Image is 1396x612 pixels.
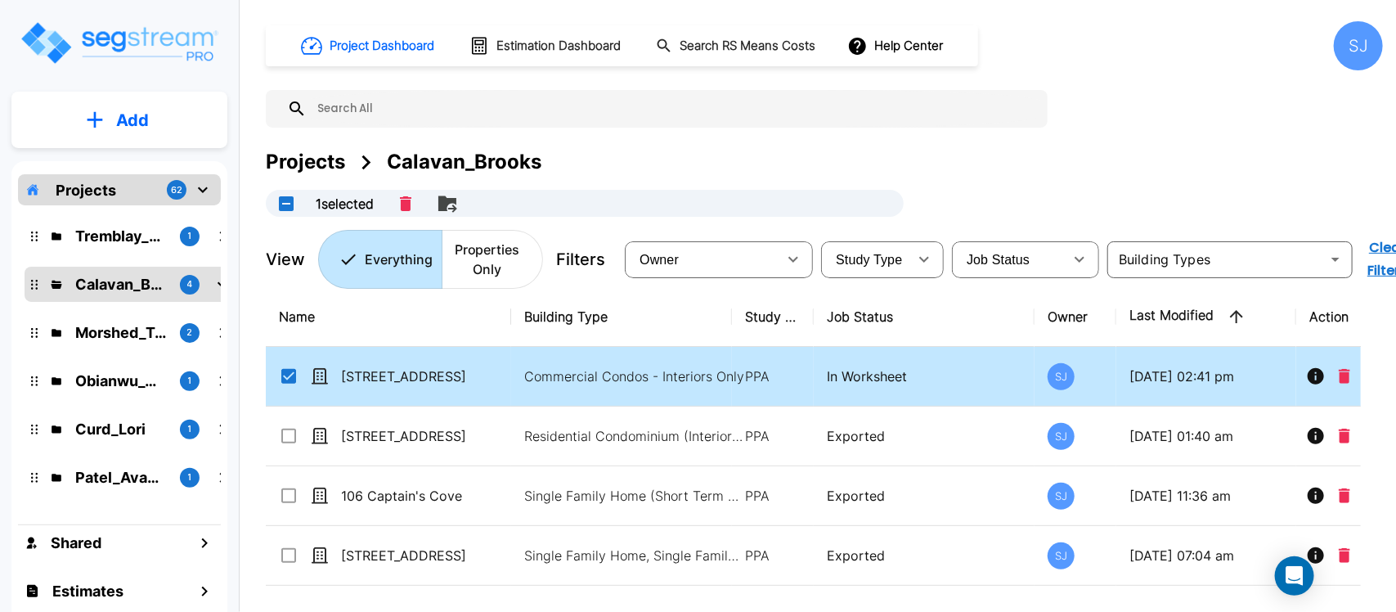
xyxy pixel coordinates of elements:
[266,147,345,177] div: Projects
[1129,426,1283,446] p: [DATE] 01:40 am
[171,183,182,197] p: 62
[451,240,523,279] p: Properties Only
[745,367,801,386] p: PPA
[1048,363,1075,390] div: SJ
[188,374,192,388] p: 1
[330,37,434,56] h1: Project Dashboard
[745,426,801,446] p: PPA
[318,230,442,289] button: Everything
[393,190,418,218] button: Delete
[52,580,123,602] h1: Estimates
[1357,479,1389,512] button: More-Options
[955,236,1063,282] div: Select
[732,287,814,347] th: Study Type
[270,187,303,220] button: UnSelectAll
[1357,539,1389,572] button: More-Options
[827,367,1021,386] p: In Worksheet
[524,426,745,446] p: Residential Condominium (Interior Only) (Short Term Residential Rental), Residential Condominium ...
[556,247,605,272] p: Filters
[316,194,374,214] p: 1 selected
[824,236,908,282] div: Select
[1324,248,1347,271] button: Open
[187,277,193,291] p: 4
[524,546,745,565] p: Single Family Home, Single Family Home Site
[524,367,745,386] p: Commercial Condos - Interiors Only
[1129,486,1283,506] p: [DATE] 11:36 am
[1332,360,1357,393] button: Delete
[827,426,1021,446] p: Exported
[680,37,815,56] h1: Search RS Means Costs
[341,426,505,446] p: [STREET_ADDRESS]
[266,247,305,272] p: View
[1035,287,1116,347] th: Owner
[1357,420,1389,452] button: More-Options
[967,253,1030,267] span: Job Status
[1129,546,1283,565] p: [DATE] 07:04 am
[187,326,193,340] p: 2
[1299,420,1332,452] button: Info
[649,30,824,62] button: Search RS Means Costs
[365,250,433,269] p: Everything
[1332,479,1357,512] button: Delete
[75,225,167,247] p: Tremblay_Leah
[431,187,464,220] button: Move
[1332,539,1357,572] button: Delete
[827,546,1021,565] p: Exported
[1299,360,1332,393] button: Info
[814,287,1035,347] th: Job Status
[19,20,219,66] img: Logo
[524,486,745,506] p: Single Family Home (Short Term Residential Rental), Single Family Home Site
[1357,360,1389,393] button: More-Options
[496,37,621,56] h1: Estimation Dashboard
[463,29,630,63] button: Estimation Dashboard
[75,273,167,295] p: Calavan_Brooks
[11,97,227,144] button: Add
[294,28,443,64] button: Project Dashboard
[341,546,505,565] p: [STREET_ADDRESS]
[188,229,192,243] p: 1
[1332,420,1357,452] button: Delete
[188,422,192,436] p: 1
[188,470,192,484] p: 1
[511,287,732,347] th: Building Type
[387,147,541,177] div: Calavan_Brooks
[1275,556,1314,596] div: Open Intercom Messenger
[1048,423,1075,450] div: SJ
[1299,539,1332,572] button: Info
[51,532,101,554] h1: Shared
[75,418,167,440] p: Curd_Lori
[827,486,1021,506] p: Exported
[318,230,543,289] div: Platform
[116,108,149,133] p: Add
[745,486,801,506] p: PPA
[1299,479,1332,512] button: Info
[1116,287,1296,347] th: Last Modified
[56,179,116,201] p: Projects
[640,253,679,267] span: Owner
[75,370,167,392] p: Obianwu_Chike
[1129,367,1283,386] p: [DATE] 02:41 pm
[341,486,505,506] p: 106 Captain's Cove
[1112,248,1321,271] input: Building Types
[745,546,801,565] p: PPA
[75,322,167,344] p: Morshed_Tarek
[75,466,167,488] p: Patel_Avani & Chirag
[307,90,1039,128] input: Search All
[1048,483,1075,510] div: SJ
[1048,542,1075,569] div: SJ
[341,367,505,386] p: [STREET_ADDRESS]
[836,253,902,267] span: Study Type
[1334,21,1383,70] div: SJ
[266,287,511,347] th: Name
[628,236,777,282] div: Select
[442,230,543,289] button: Properties Only
[844,30,949,61] button: Help Center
